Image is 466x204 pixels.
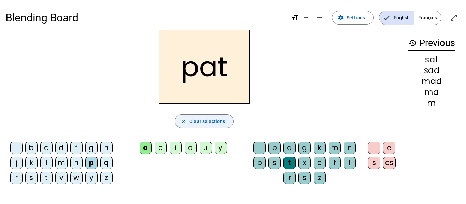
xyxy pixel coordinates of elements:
[100,172,113,184] div: z
[447,11,461,25] button: Enter full screen
[200,142,212,154] div: u
[379,11,414,25] span: English
[25,142,38,154] div: b
[253,157,266,169] div: p
[408,35,455,51] h3: Previous
[302,14,310,22] mat-icon: add
[85,142,98,154] div: g
[329,142,341,154] div: m
[298,157,311,169] div: x
[314,142,326,154] div: k
[298,172,311,184] div: s
[316,14,324,22] mat-icon: remove
[185,142,197,154] div: o
[347,14,365,22] span: Settings
[450,14,458,22] mat-icon: open_in_full
[215,142,227,154] div: y
[338,15,344,21] mat-icon: settings
[379,11,441,25] mat-button-toggle-group: Language selection
[170,142,182,154] div: i
[344,142,356,154] div: n
[283,172,296,184] div: r
[283,157,296,169] div: t
[368,157,380,169] div: s
[40,142,53,154] div: c
[70,142,83,154] div: f
[55,172,68,184] div: v
[140,142,152,154] div: a
[85,172,98,184] div: y
[408,77,455,85] div: mad
[268,142,281,154] div: b
[329,157,341,169] div: f
[10,172,23,184] div: r
[314,172,326,184] div: z
[175,114,234,128] button: Clear selections
[298,142,311,154] div: g
[25,157,38,169] div: k
[10,157,23,169] div: j
[408,66,455,75] div: sad
[332,11,374,25] button: Settings
[283,142,296,154] div: d
[268,157,281,169] div: s
[344,157,356,169] div: l
[313,11,326,25] button: Decrease font size
[55,142,68,154] div: d
[414,11,441,25] span: Français
[314,157,326,169] div: c
[100,142,113,154] div: h
[85,157,98,169] div: p
[408,88,455,96] div: ma
[383,157,396,169] div: es
[408,99,455,107] div: m
[408,56,455,64] div: sat
[180,118,187,124] mat-icon: close
[40,172,53,184] div: t
[70,172,83,184] div: w
[155,142,167,154] div: e
[291,14,299,22] mat-icon: format_size
[55,157,68,169] div: m
[25,172,38,184] div: s
[408,39,417,47] mat-icon: history
[189,117,225,125] span: Clear selections
[40,157,53,169] div: l
[100,157,113,169] div: q
[383,142,395,154] div: e
[299,11,313,25] button: Increase font size
[159,30,250,104] h2: pat
[70,157,83,169] div: n
[5,7,286,29] h1: Blending Board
